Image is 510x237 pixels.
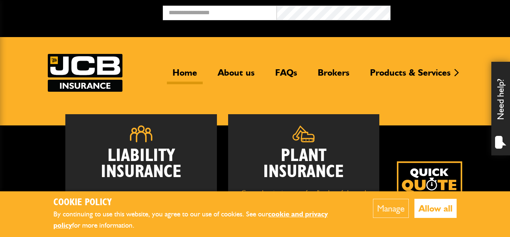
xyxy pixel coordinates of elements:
a: About us [212,67,260,84]
a: Get your insurance quote isn just 2-minutes [397,161,462,227]
div: Need help? [491,62,510,155]
button: Allow all [414,199,457,218]
a: Brokers [312,67,355,84]
p: Comprehensive insurance for all makes of plant and machinery, including owned and hired in equipm... [239,188,368,226]
p: By continuing to use this website, you agree to our use of cookies. See our for more information. [53,209,350,231]
a: FAQs [270,67,303,84]
button: Manage [373,199,409,218]
a: Home [167,67,203,84]
img: Quick Quote [397,161,462,227]
img: JCB Insurance Services logo [48,54,122,92]
a: JCB Insurance Services [48,54,122,92]
h2: Cookie Policy [53,197,350,209]
h2: Plant Insurance [239,148,368,180]
button: Broker Login [391,6,504,17]
a: Products & Services [364,67,456,84]
h2: Liability Insurance [77,148,206,184]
